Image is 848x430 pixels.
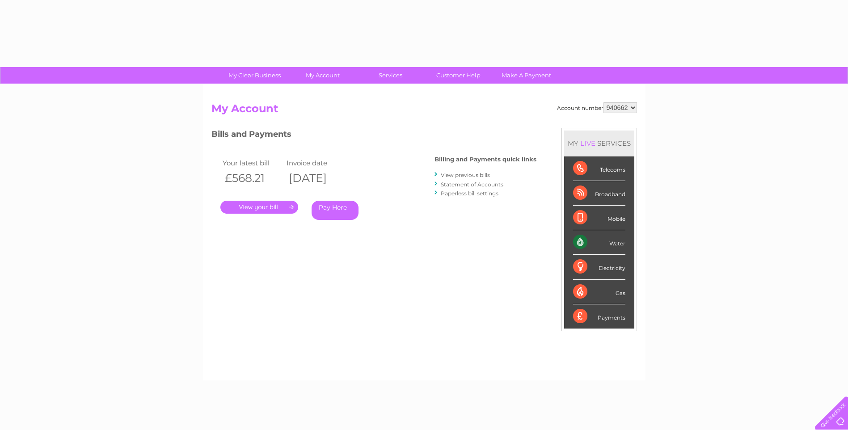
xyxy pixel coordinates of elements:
[573,280,625,304] div: Gas
[573,156,625,181] div: Telecoms
[441,172,490,178] a: View previous bills
[573,181,625,206] div: Broadband
[441,181,503,188] a: Statement of Accounts
[422,67,495,84] a: Customer Help
[557,102,637,113] div: Account number
[220,201,298,214] a: .
[211,102,637,119] h2: My Account
[211,128,536,143] h3: Bills and Payments
[220,169,285,187] th: £568.21
[573,255,625,279] div: Electricity
[284,157,349,169] td: Invoice date
[284,169,349,187] th: [DATE]
[441,190,498,197] a: Paperless bill settings
[573,206,625,230] div: Mobile
[573,230,625,255] div: Water
[218,67,291,84] a: My Clear Business
[312,201,359,220] a: Pay Here
[220,157,285,169] td: Your latest bill
[578,139,597,148] div: LIVE
[354,67,427,84] a: Services
[573,304,625,329] div: Payments
[564,131,634,156] div: MY SERVICES
[489,67,563,84] a: Make A Payment
[286,67,359,84] a: My Account
[435,156,536,163] h4: Billing and Payments quick links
